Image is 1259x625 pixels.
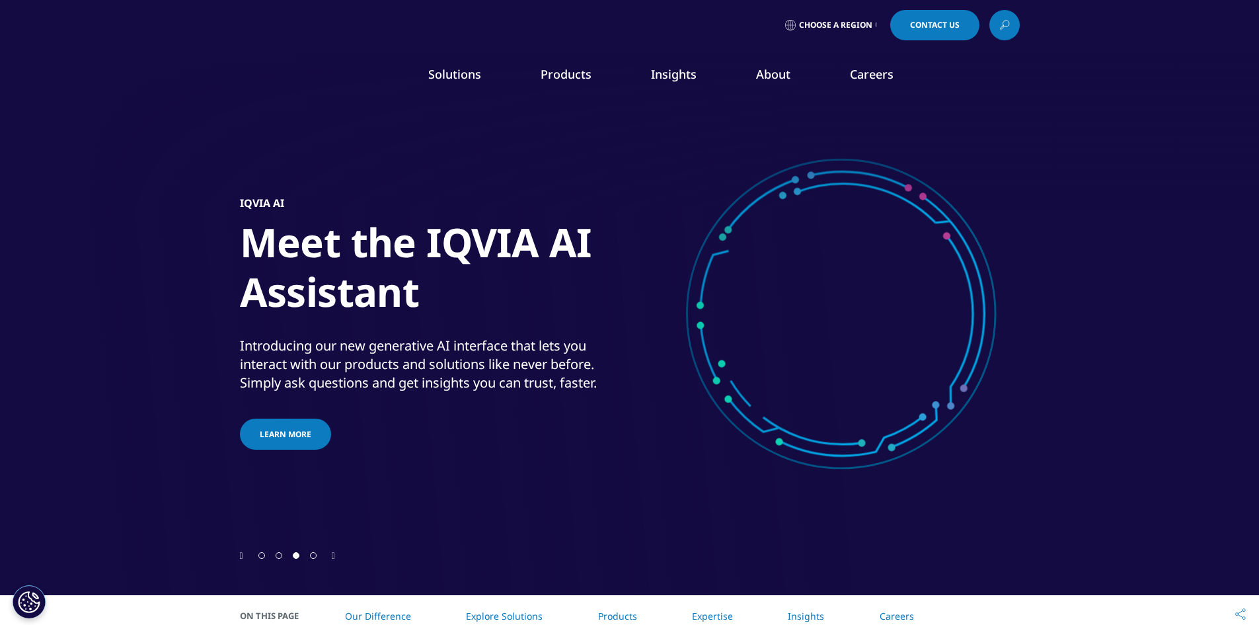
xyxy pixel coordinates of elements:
span: On This Page [240,609,313,622]
span: Contact Us [910,21,960,29]
a: Careers [880,610,914,622]
a: Our Difference [345,610,411,622]
span: Go to slide 2 [276,552,282,559]
a: Explore Solutions [466,610,543,622]
span: Go to slide 3 [293,552,299,559]
div: Previous slide [240,549,243,562]
span: Go to slide 1 [258,552,265,559]
a: Products [541,66,591,82]
a: Products [598,610,637,622]
nav: Primary [351,46,1020,108]
div: Next slide [332,549,335,562]
a: Insights [651,66,697,82]
h1: Meet the IQVIA AI Assistant [240,218,736,325]
a: Learn more [240,419,331,450]
a: Expertise [692,610,733,622]
a: Insights [788,610,824,622]
h5: IQVIA AI [240,196,284,210]
div: Introducing our new generative AI interface that lets you interact with our products and solution... [240,337,627,392]
span: Go to slide 4 [310,552,317,559]
span: Learn more [260,429,311,440]
a: Contact Us [890,10,979,40]
span: Choose a Region [799,20,872,30]
a: About [756,66,790,82]
div: 3 / 4 [240,99,1020,549]
button: Cookies Settings [13,585,46,618]
a: Solutions [428,66,481,82]
a: Careers [850,66,894,82]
